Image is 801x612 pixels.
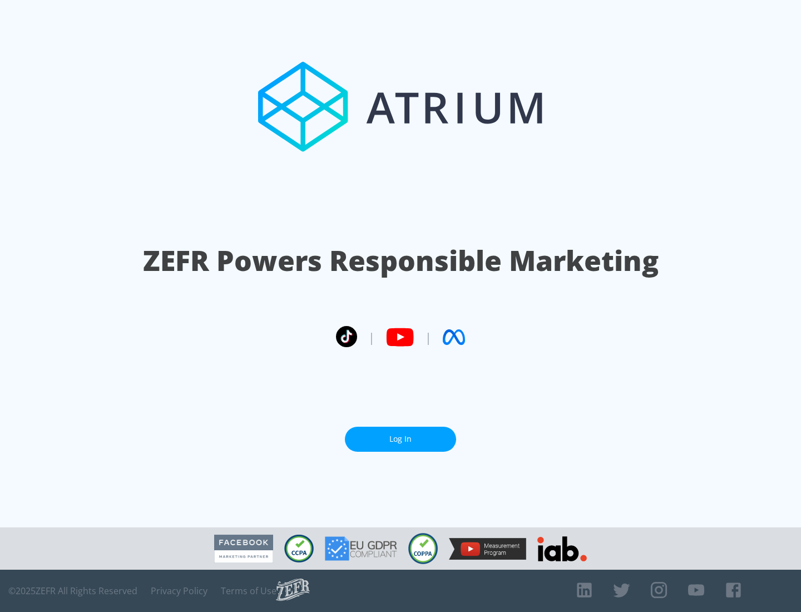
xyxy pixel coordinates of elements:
h1: ZEFR Powers Responsible Marketing [143,241,659,280]
img: IAB [537,536,587,561]
img: CCPA Compliant [284,535,314,562]
img: YouTube Measurement Program [449,538,526,560]
span: | [368,329,375,346]
a: Privacy Policy [151,585,207,596]
a: Terms of Use [221,585,276,596]
a: Log In [345,427,456,452]
span: | [425,329,432,346]
span: © 2025 ZEFR All Rights Reserved [8,585,137,596]
img: Facebook Marketing Partner [214,535,273,563]
img: GDPR Compliant [325,536,397,561]
img: COPPA Compliant [408,533,438,564]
